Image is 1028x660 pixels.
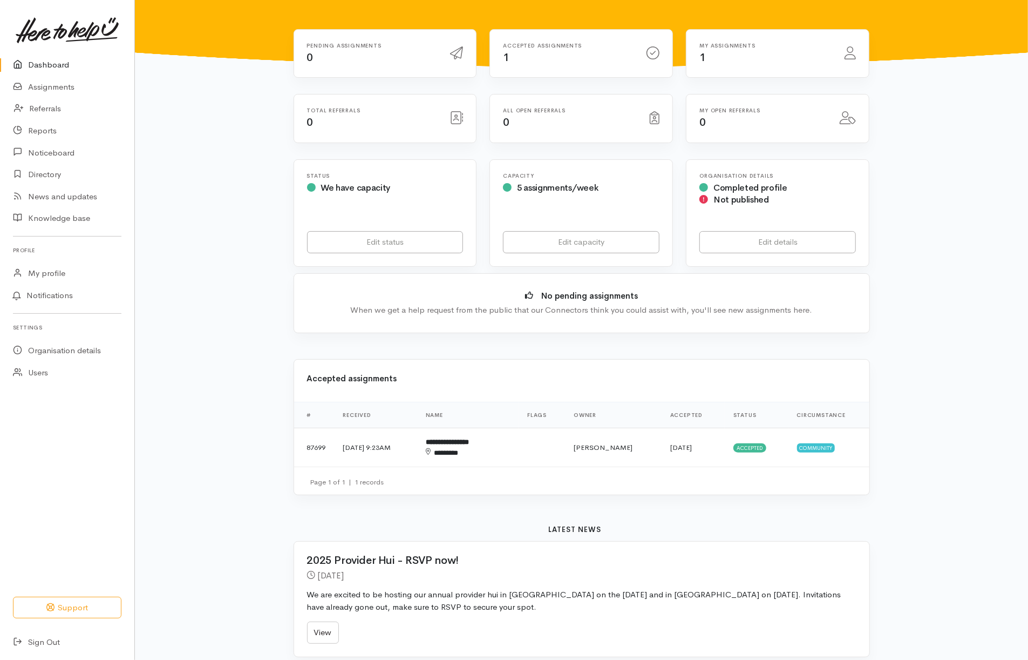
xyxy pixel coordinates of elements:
[713,194,769,205] span: Not published
[307,373,397,383] b: Accepted assignments
[335,428,417,467] td: [DATE] 9:23AM
[307,231,464,253] a: Edit status
[307,43,438,49] h6: Pending assignments
[13,597,121,619] button: Support
[349,477,352,487] span: |
[549,525,602,534] b: Latest news
[699,107,827,113] h6: My open referrals
[307,51,314,64] span: 0
[797,443,835,452] span: Community
[788,402,869,428] th: Circumstance
[519,402,565,428] th: Flags
[13,243,121,258] h6: Profile
[699,51,706,64] span: 1
[307,107,438,113] h6: Total referrals
[307,555,843,567] h2: 2025 Provider Hui - RSVP now!
[733,443,766,452] span: Accepted
[725,402,788,428] th: Status
[310,304,853,316] div: When we get a help request from the public that our Connectors think you could assist with, you'l...
[307,622,339,644] a: View
[503,51,509,64] span: 1
[294,402,335,428] th: #
[503,116,509,129] span: 0
[699,43,832,49] h6: My assignments
[310,477,384,487] small: Page 1 of 1 1 records
[699,116,706,129] span: 0
[307,116,314,129] span: 0
[307,173,464,179] h6: Status
[503,231,659,253] a: Edit capacity
[542,291,638,301] b: No pending assignments
[318,570,344,581] time: [DATE]
[699,173,856,179] h6: Organisation Details
[565,402,662,428] th: Owner
[294,428,335,467] td: 87699
[670,443,692,452] time: [DATE]
[503,107,637,113] h6: All open referrals
[503,173,659,179] h6: Capacity
[13,320,121,335] h6: Settings
[503,43,634,49] h6: Accepted assignments
[321,182,390,193] span: We have capacity
[699,231,856,253] a: Edit details
[517,182,598,193] span: 5 assignments/week
[565,428,662,467] td: [PERSON_NAME]
[307,589,856,613] p: We are excited to be hosting our annual provider hui in [GEOGRAPHIC_DATA] on the [DATE] and in [G...
[713,182,787,193] span: Completed profile
[662,402,725,428] th: Accepted
[417,402,519,428] th: Name
[335,402,417,428] th: Received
